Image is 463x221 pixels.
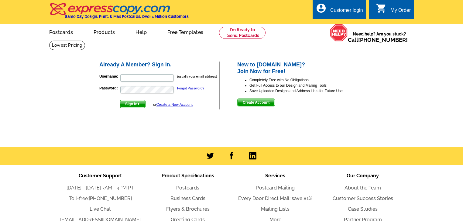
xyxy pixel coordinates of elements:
[79,173,122,179] span: Customer Support
[238,99,275,106] span: Create Account
[176,185,199,191] a: Postcards
[249,88,365,94] li: Save Uploaded Designs and Address Lists for Future Use!
[348,37,408,43] span: Call
[120,100,146,108] button: Sign In
[177,75,217,78] small: (usually your email address)
[376,3,387,14] i: shopping_cart
[345,185,381,191] a: About the Team
[89,196,132,201] a: [PHONE_NUMBER]
[65,14,189,19] h4: Same Day Design, Print, & Mail Postcards. Over 1 Million Customers.
[158,25,213,39] a: Free Templates
[249,77,365,83] li: Completely Free with No Obligations!
[84,25,125,39] a: Products
[166,206,210,212] a: Flyers & Brochures
[358,37,408,43] a: [PHONE_NUMBER]
[265,173,285,179] span: Services
[256,185,295,191] a: Postcard Mailing
[57,195,144,202] li: Toll-free:
[261,206,290,212] a: Mailing Lists
[237,62,365,75] h2: New to [DOMAIN_NAME]? Join Now for Free!
[99,62,219,68] h2: Already A Member? Sign In.
[90,206,111,212] a: Live Chat
[162,173,214,179] span: Product Specifications
[126,25,156,39] a: Help
[330,8,363,16] div: Customer login
[249,83,365,88] li: Get Full Access to our Design and Mailing Tools!
[348,31,411,43] span: Need help? Are you stuck?
[316,3,327,14] i: account_circle
[137,102,140,105] img: button-next-arrow-white.png
[348,206,378,212] a: Case Studies
[99,85,120,91] label: Password:
[376,7,411,14] a: shopping_cart My Order
[390,8,411,16] div: My Order
[177,86,204,90] a: Forgot Password?
[238,196,312,201] a: Every Door Direct Mail: save 81%
[316,7,363,14] a: account_circle Customer login
[237,99,275,106] button: Create Account
[347,173,379,179] span: Our Company
[49,7,189,19] a: Same Day Design, Print, & Mail Postcards. Over 1 Million Customers.
[156,102,193,107] a: Create a New Account
[170,196,205,201] a: Business Cards
[39,25,83,39] a: Postcards
[99,74,120,79] label: Username:
[153,102,193,107] div: or
[57,184,144,192] li: [DATE] - [DATE] 7AM - 4PM PT
[330,24,348,42] img: help
[333,196,393,201] a: Customer Success Stories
